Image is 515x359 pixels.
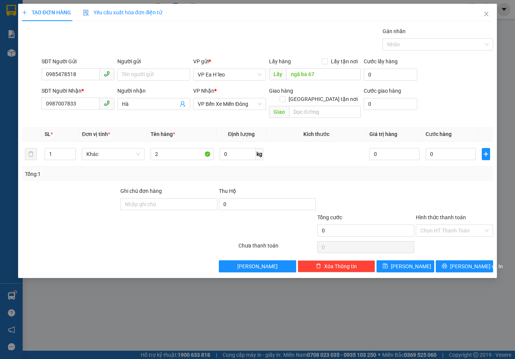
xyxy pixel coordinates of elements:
[86,148,140,160] span: Khác
[436,260,493,272] button: printer[PERSON_NAME] và In
[151,148,213,160] input: VD: Bàn, Ghế
[22,10,27,15] span: plus
[238,241,317,255] div: Chưa thanh toán
[117,87,190,95] div: Người nhận
[104,71,110,77] span: phone
[198,98,261,110] span: VP Bến Xe Miền Đông
[82,131,110,137] span: Đơn vị tính
[83,9,163,15] span: Yêu cầu xuất hóa đơn điện tử
[193,88,214,94] span: VP Nhận
[324,262,357,270] span: Xóa Thông tin
[482,148,490,160] button: plus
[289,106,361,118] input: Dọc đường
[42,57,114,66] div: SĐT Người Gửi
[482,151,490,157] span: plus
[120,188,162,194] label: Ghi chú đơn hàng
[219,188,236,194] span: Thu Hộ
[416,214,466,220] label: Hình thức thanh toán
[364,88,401,94] label: Cước giao hàng
[83,10,89,16] img: icon
[328,57,361,66] span: Lấy tận nơi
[228,131,255,137] span: Định lượng
[193,57,266,66] div: VP gửi
[483,11,489,17] span: close
[45,131,51,137] span: SL
[180,101,186,107] span: user-add
[269,88,293,94] span: Giao hàng
[25,148,37,160] button: delete
[317,214,342,220] span: Tổng cước
[117,57,190,66] div: Người gửi
[42,87,114,95] div: SĐT Người Nhận
[383,263,388,269] span: save
[364,69,418,81] input: Cước lấy hàng
[303,131,329,137] span: Kích thước
[426,131,452,137] span: Cước hàng
[286,68,361,80] input: Dọc đường
[237,262,278,270] span: [PERSON_NAME]
[298,260,375,272] button: deleteXóa Thông tin
[476,4,497,25] button: Close
[25,170,200,178] div: Tổng: 1
[369,148,420,160] input: 0
[377,260,434,272] button: save[PERSON_NAME]
[364,58,398,64] label: Cước lấy hàng
[219,260,296,272] button: [PERSON_NAME]
[198,69,261,80] span: VP Ea H`leo
[316,263,321,269] span: delete
[120,198,217,210] input: Ghi chú đơn hàng
[269,106,289,118] span: Giao
[104,100,110,106] span: phone
[269,58,291,64] span: Lấy hàng
[22,9,71,15] span: TẠO ĐƠN HÀNG
[256,148,263,160] span: kg
[286,95,361,103] span: [GEOGRAPHIC_DATA] tận nơi
[442,263,447,269] span: printer
[450,262,503,270] span: [PERSON_NAME] và In
[383,28,406,34] label: Gán nhãn
[369,131,397,137] span: Giá trị hàng
[269,68,286,80] span: Lấy
[391,262,431,270] span: [PERSON_NAME]
[364,98,418,110] input: Cước giao hàng
[151,131,175,137] span: Tên hàng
